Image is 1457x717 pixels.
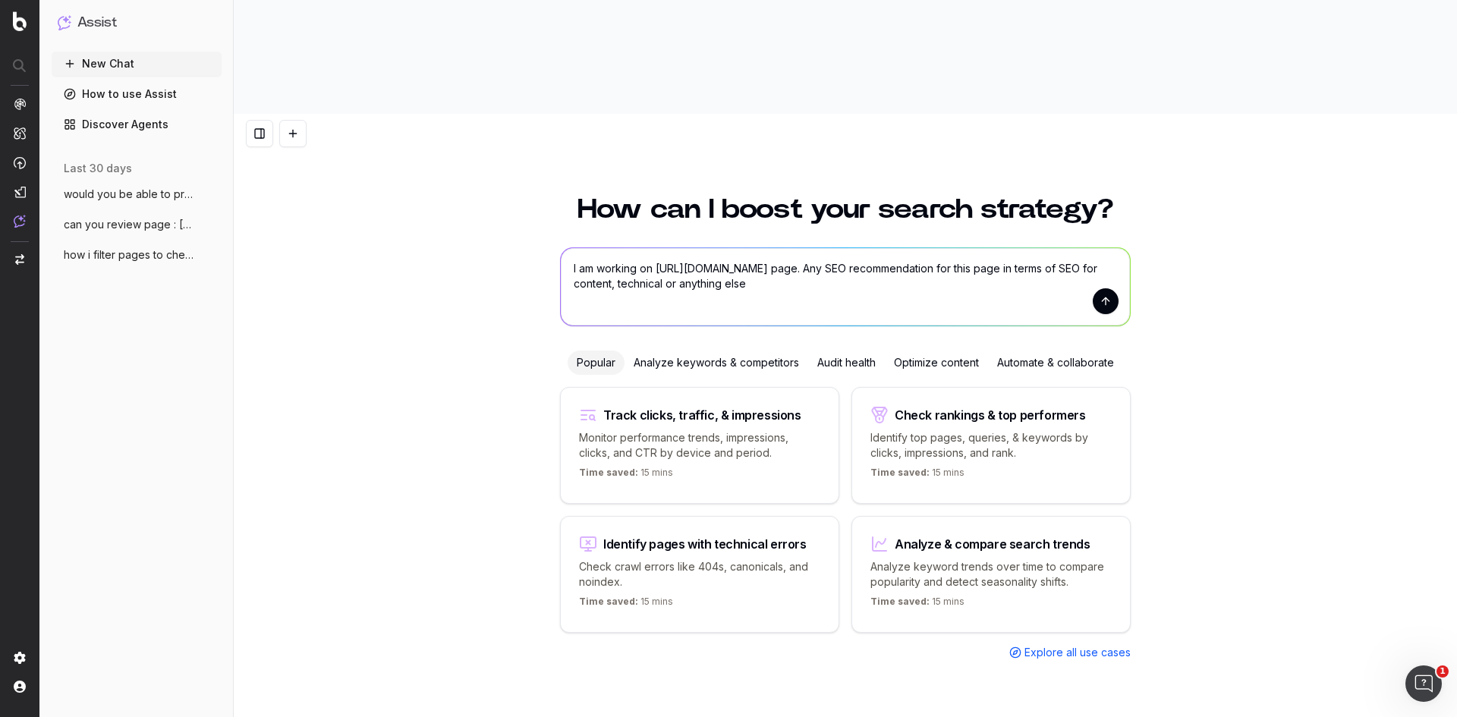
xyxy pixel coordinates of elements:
[579,596,673,614] p: 15 mins
[603,538,807,550] div: Identify pages with technical errors
[579,596,638,607] span: Time saved:
[988,351,1123,375] div: Automate & collaborate
[895,409,1086,421] div: Check rankings & top performers
[58,90,136,99] div: Domain Overview
[14,186,26,198] img: Studio
[579,467,638,478] span: Time saved:
[560,196,1131,223] h1: How can I boost your search strategy?
[870,559,1112,590] p: Analyze keyword trends over time to compare popularity and detect seasonality shifts.
[870,467,930,478] span: Time saved:
[52,52,222,76] button: New Chat
[14,681,26,693] img: My account
[58,15,71,30] img: Assist
[64,217,197,232] span: can you review page : [URL]
[870,467,965,485] p: 15 mins
[24,24,36,36] img: logo_orange.svg
[168,90,256,99] div: Keywords by Traffic
[52,212,222,237] button: can you review page : [URL]
[579,430,820,461] p: Monitor performance trends, impressions, clicks, and CTR by device and period.
[1437,665,1449,678] span: 1
[24,39,36,52] img: website_grey.svg
[870,596,930,607] span: Time saved:
[58,12,216,33] button: Assist
[64,161,132,176] span: last 30 days
[885,351,988,375] div: Optimize content
[1405,665,1442,702] iframe: Intercom live chat
[42,24,74,36] div: v 4.0.25
[52,182,222,206] button: would you be able to provide some insigh
[568,351,625,375] div: Popular
[14,652,26,664] img: Setting
[14,215,26,228] img: Assist
[52,82,222,106] a: How to use Assist
[1024,645,1131,660] span: Explore all use cases
[14,127,26,140] img: Intelligence
[64,187,197,202] span: would you be able to provide some insigh
[870,596,965,614] p: 15 mins
[579,467,673,485] p: 15 mins
[603,409,801,421] div: Track clicks, traffic, & impressions
[13,11,27,31] img: Botify logo
[14,98,26,110] img: Analytics
[625,351,808,375] div: Analyze keywords & competitors
[64,247,197,263] span: how i filter pages to check their techni
[808,351,885,375] div: Audit health
[870,430,1112,461] p: Identify top pages, queries, & keywords by clicks, impressions, and rank.
[77,12,117,33] h1: Assist
[39,39,167,52] div: Domain: [DOMAIN_NAME]
[52,112,222,137] a: Discover Agents
[14,156,26,169] img: Activation
[52,243,222,267] button: how i filter pages to check their techni
[41,88,53,100] img: tab_domain_overview_orange.svg
[15,254,24,265] img: Switch project
[1009,645,1131,660] a: Explore all use cases
[561,248,1130,325] textarea: I am working on [URL][DOMAIN_NAME] page. Any SEO recommendation for this page in terms of SEO for...
[151,88,163,100] img: tab_keywords_by_traffic_grey.svg
[895,538,1090,550] div: Analyze & compare search trends
[579,559,820,590] p: Check crawl errors like 404s, canonicals, and noindex.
